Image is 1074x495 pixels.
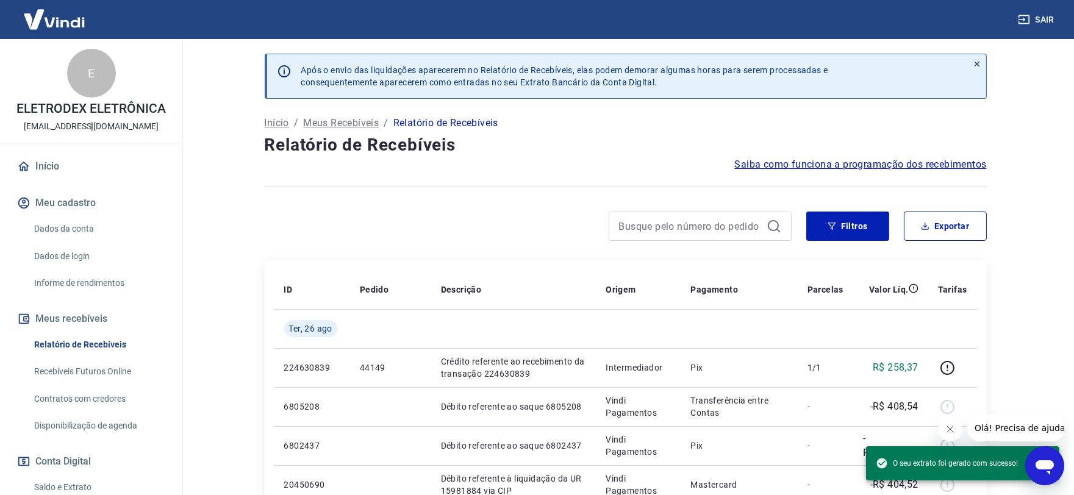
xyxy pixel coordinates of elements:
iframe: Fechar mensagem [938,417,962,441]
p: Pagamento [690,283,738,296]
p: Após o envio das liquidações aparecerem no Relatório de Recebíveis, elas podem demorar algumas ho... [301,64,828,88]
button: Meus recebíveis [15,305,168,332]
p: -R$ 2.080,02 [863,431,918,460]
a: Relatório de Recebíveis [29,332,168,357]
p: R$ 258,37 [873,360,918,375]
p: / [294,116,298,130]
a: Meus Recebíveis [303,116,379,130]
p: -R$ 408,54 [870,399,918,414]
a: Início [15,153,168,180]
p: Tarifas [938,283,967,296]
p: Pix [690,361,787,374]
button: Filtros [806,212,889,241]
p: ID [284,283,293,296]
p: 6805208 [284,401,340,413]
iframe: Mensagem da empresa [967,415,1064,441]
a: Recebíveis Futuros Online [29,359,168,384]
p: Crédito referente ao recebimento da transação 224630839 [441,355,587,380]
span: Olá! Precisa de ajuda? [7,9,102,18]
p: Valor Líq. [869,283,909,296]
img: Vindi [15,1,94,38]
p: Relatório de Recebíveis [393,116,498,130]
p: 44149 [360,361,421,374]
h4: Relatório de Recebíveis [265,133,987,157]
div: E [67,49,116,98]
p: - [807,401,843,413]
p: / [384,116,388,130]
span: Ter, 26 ago [289,322,332,335]
p: 224630839 [284,361,340,374]
p: Descrição [441,283,482,296]
p: - [807,440,843,452]
button: Meu cadastro [15,190,168,216]
iframe: Botão para abrir a janela de mensagens [1025,446,1064,485]
a: Dados de login [29,244,168,269]
p: 20450690 [284,479,340,491]
a: Dados da conta [29,216,168,241]
p: Vindi Pagamentos [606,433,671,458]
a: Informe de rendimentos [29,271,168,296]
p: Mastercard [690,479,787,491]
p: Débito referente ao saque 6802437 [441,440,587,452]
button: Exportar [904,212,987,241]
p: Débito referente ao saque 6805208 [441,401,587,413]
p: 1/1 [807,361,843,374]
button: Sair [1015,9,1059,31]
p: Parcelas [807,283,843,296]
p: Pix [690,440,787,452]
input: Busque pelo número do pedido [619,217,762,235]
p: - [807,479,843,491]
a: Saiba como funciona a programação dos recebimentos [735,157,987,172]
p: Vindi Pagamentos [606,394,671,419]
p: Intermediador [606,361,671,374]
p: Origem [606,283,635,296]
p: Transferência entre Contas [690,394,787,419]
a: Início [265,116,289,130]
a: Disponibilização de agenda [29,413,168,438]
p: 6802437 [284,440,340,452]
span: O seu extrato foi gerado com sucesso! [876,457,1018,469]
button: Conta Digital [15,448,168,475]
p: Pedido [360,283,388,296]
a: Contratos com credores [29,386,168,411]
p: ELETRODEX ELETRÔNICA [16,102,165,115]
p: -R$ 404,52 [870,477,918,492]
p: [EMAIL_ADDRESS][DOMAIN_NAME] [24,120,159,133]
